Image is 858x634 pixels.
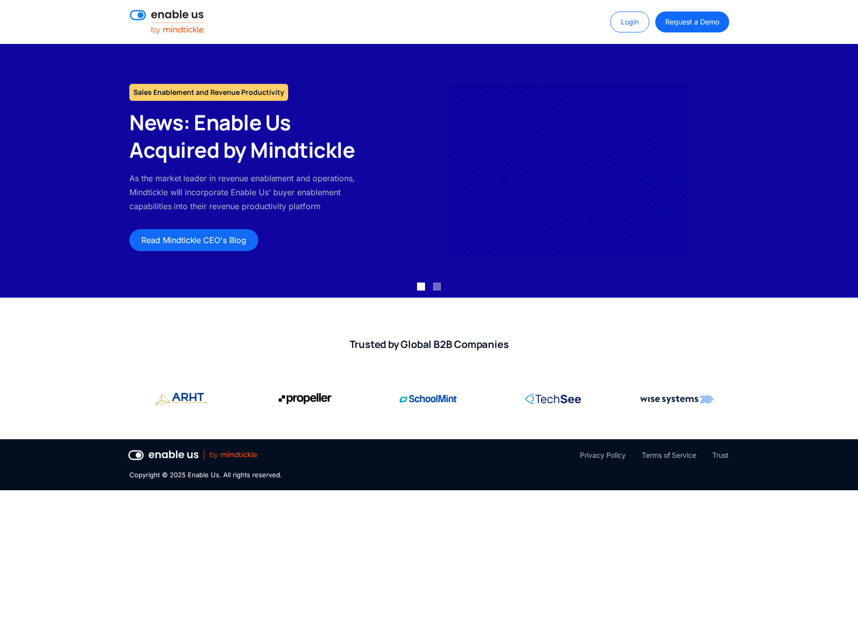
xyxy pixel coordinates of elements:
[640,389,714,409] img: Wise Systems corporate logo
[129,470,282,480] div: Copyright © 2025 Enable Us. All rights reserved.
[812,588,858,634] iframe: Qualified Messenger
[129,338,729,351] h2: Trusted by Global B2B Companies
[129,229,258,251] a: Read Mindtickle CEO's Blog
[433,283,441,291] div: Show slide 2 of 2
[129,109,368,163] h2: News: Enable Us Acquired by Mindtickle
[610,11,649,32] a: Login
[712,449,729,461] a: Trust
[655,11,729,32] a: Request a Demo
[129,171,368,213] p: As the market leader in revenue enablement and operations, Mindtickle will incorporate Enable Us'...
[525,389,581,409] img: RingCentral corporate logo
[417,283,425,291] div: Show slide 1 of 2
[129,84,288,101] h1: Sales Enablement and Revenue Productivity
[400,389,458,409] img: SchoolMint corporate logo
[818,44,858,298] div: next slide
[642,449,696,461] a: Terms of Service
[580,449,625,461] a: Privacy Policy
[448,84,688,258] img: Enable Us by Mindtickle
[279,389,332,409] img: Propeller Aero corporate logo
[155,389,208,409] img: Propeller Aero corporate logo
